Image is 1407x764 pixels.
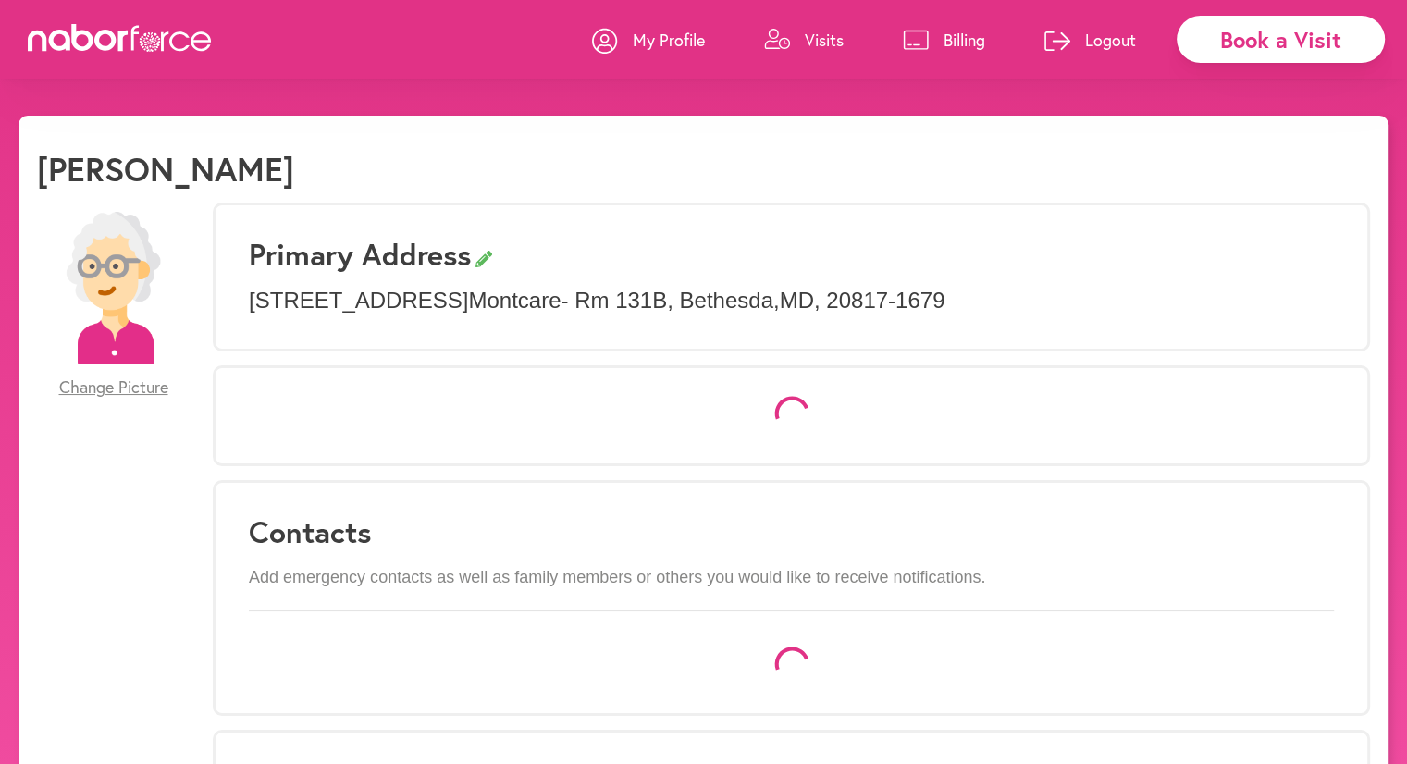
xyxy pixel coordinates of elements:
p: Add emergency contacts as well as family members or others you would like to receive notifications. [249,568,1334,588]
div: Book a Visit [1177,16,1385,63]
a: My Profile [592,12,705,68]
a: Billing [903,12,985,68]
p: Billing [944,29,985,51]
h1: [PERSON_NAME] [37,149,294,189]
p: Logout [1085,29,1136,51]
h3: Primary Address [249,237,1334,272]
p: [STREET_ADDRESS] Montcare- Rm 131B , Bethesda , MD , 20817-1679 [249,288,1334,314]
span: Change Picture [59,377,168,398]
p: My Profile [633,29,705,51]
img: efc20bcf08b0dac87679abea64c1faab.png [37,212,190,364]
h3: Contacts [249,514,1334,549]
a: Visits [764,12,844,68]
p: Visits [805,29,844,51]
a: Logout [1044,12,1136,68]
